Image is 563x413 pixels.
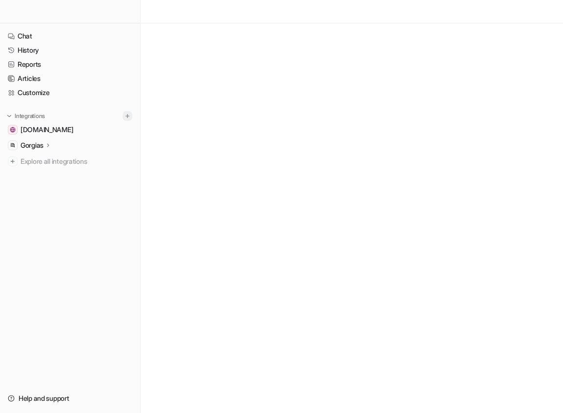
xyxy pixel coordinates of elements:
span: [DOMAIN_NAME] [21,125,73,135]
p: Gorgias [21,140,43,150]
img: expand menu [6,113,13,119]
img: stephbrookestudio.com [10,127,16,133]
a: Explore all integrations [4,155,136,168]
img: Gorgias [10,142,16,148]
span: Explore all integrations [21,154,132,169]
a: stephbrookestudio.com[DOMAIN_NAME] [4,123,136,137]
a: Customize [4,86,136,99]
button: Integrations [4,111,48,121]
a: Help and support [4,392,136,405]
a: History [4,43,136,57]
img: menu_add.svg [124,113,131,119]
p: Integrations [15,112,45,120]
a: Articles [4,72,136,85]
img: explore all integrations [8,157,18,166]
a: Reports [4,58,136,71]
a: Chat [4,29,136,43]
